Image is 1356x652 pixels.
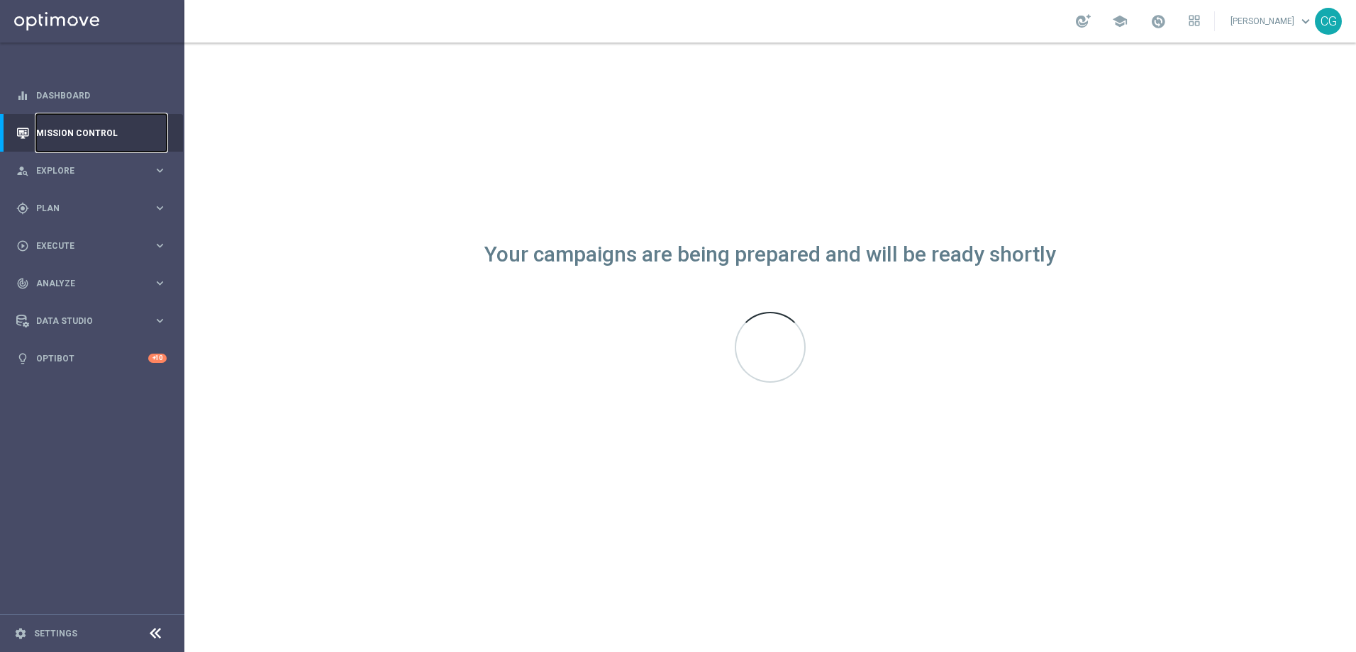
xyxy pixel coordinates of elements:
div: Analyze [16,277,153,290]
div: Data Studio [16,315,153,327]
i: equalizer [16,89,29,102]
span: keyboard_arrow_down [1298,13,1313,29]
div: Optibot [16,339,167,377]
i: keyboard_arrow_right [153,314,167,327]
span: Plan [36,204,153,213]
button: equalizer Dashboard [16,90,167,101]
a: Dashboard [36,77,167,114]
span: Analyze [36,279,153,288]
button: Data Studio keyboard_arrow_right [16,315,167,327]
span: Execute [36,242,153,250]
i: lightbulb [16,352,29,365]
div: Plan [16,202,153,215]
button: track_changes Analyze keyboard_arrow_right [16,278,167,289]
div: Execute [16,240,153,252]
span: school [1112,13,1128,29]
a: Optibot [36,339,148,377]
i: keyboard_arrow_right [153,201,167,215]
button: gps_fixed Plan keyboard_arrow_right [16,203,167,214]
i: settings [14,627,27,640]
span: Data Studio [36,317,153,325]
i: track_changes [16,277,29,290]
a: [PERSON_NAME]keyboard_arrow_down [1229,11,1315,32]
button: lightbulb Optibot +10 [16,353,167,364]
button: person_search Explore keyboard_arrow_right [16,165,167,176]
i: person_search [16,164,29,177]
div: Your campaigns are being prepared and will be ready shortly [484,249,1056,261]
i: keyboard_arrow_right [153,239,167,252]
i: gps_fixed [16,202,29,215]
button: Mission Control [16,128,167,139]
a: Mission Control [36,114,167,152]
div: CG [1315,8,1342,35]
span: Explore [36,167,153,175]
i: play_circle_outline [16,240,29,252]
div: Dashboard [16,77,167,114]
div: +10 [148,354,167,363]
div: Explore [16,164,153,177]
button: play_circle_outline Execute keyboard_arrow_right [16,240,167,252]
a: Settings [34,629,77,638]
div: Mission Control [16,114,167,152]
i: keyboard_arrow_right [153,276,167,290]
i: keyboard_arrow_right [153,164,167,177]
